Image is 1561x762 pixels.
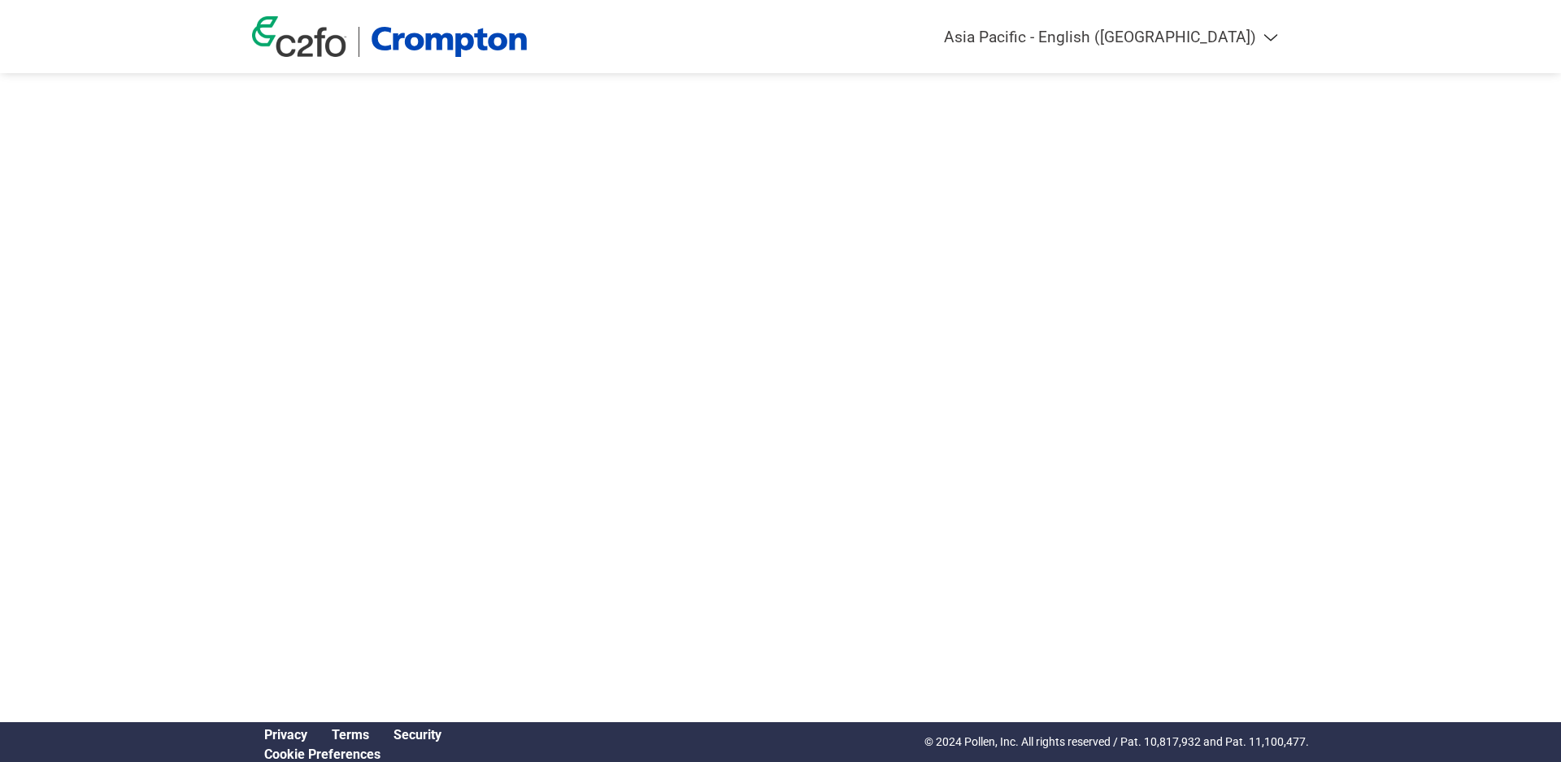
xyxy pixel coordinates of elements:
[252,747,454,762] div: Open Cookie Preferences Modal
[252,16,346,57] img: c2fo logo
[264,727,307,742] a: Privacy
[394,727,441,742] a: Security
[924,734,1309,751] p: © 2024 Pollen, Inc. All rights reserved / Pat. 10,817,932 and Pat. 11,100,477.
[372,27,527,57] img: Crompton
[332,727,369,742] a: Terms
[264,747,380,762] a: Cookie Preferences, opens a dedicated popup modal window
